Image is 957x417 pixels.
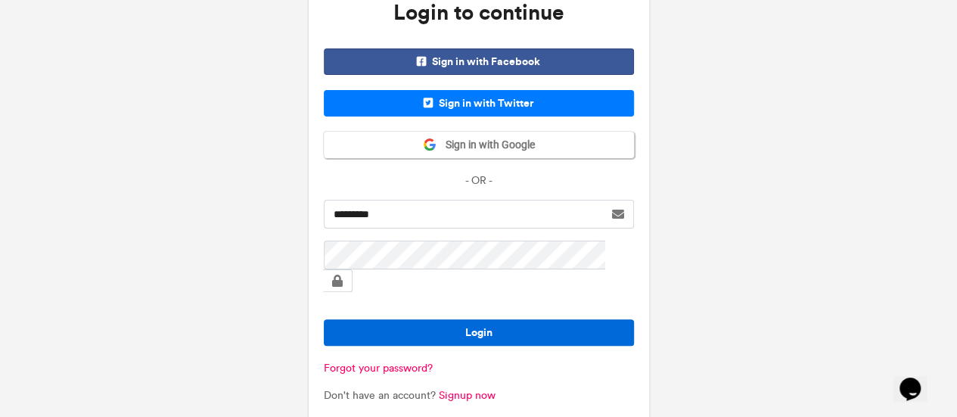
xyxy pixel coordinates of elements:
p: - OR - [324,173,634,188]
a: Forgot your password? [324,362,433,375]
span: Sign in with Facebook [324,48,634,75]
p: Don't have an account? [324,388,634,403]
span: Sign in with Twitter [324,90,634,117]
span: Sign in with Google [437,138,535,153]
a: Signup now [439,389,496,402]
button: Login [324,319,634,346]
iframe: chat widget [893,356,942,402]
